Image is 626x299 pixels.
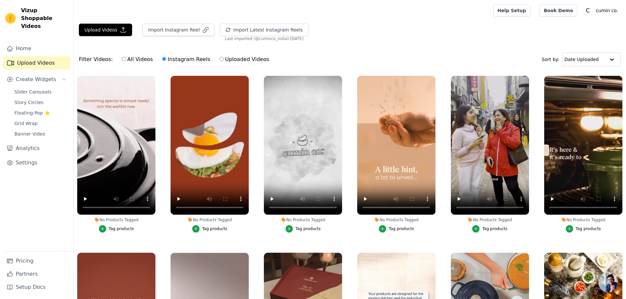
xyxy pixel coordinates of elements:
[79,52,273,67] div: Filter Videos:
[357,217,435,223] div: No Products Tagged
[220,57,224,61] input: Uploaded Videos
[122,57,126,61] input: All Videos
[192,225,227,232] button: Tag products
[472,225,507,232] button: Tag products
[171,217,249,223] div: No Products Tagged
[576,226,601,231] div: Tag products
[295,226,321,231] div: Tag products
[14,120,37,127] span: Grid Wrap
[3,42,71,55] a: Home
[566,225,601,232] button: Tag products
[143,24,215,36] button: Import Instagram Reel
[219,55,269,64] label: Uploaded Videos
[121,55,153,64] label: All Videos
[14,99,43,106] span: Story Circles
[3,254,71,267] a: Pricing
[14,131,45,137] span: Banner Video
[11,98,71,107] a: Story Circles
[451,217,529,223] div: No Products Tagged
[286,225,321,232] button: Tag products
[598,273,618,292] div: Open chat
[77,217,155,223] div: No Products Tagged
[482,226,507,231] div: Tag products
[3,56,71,70] a: Upload Videos
[14,89,52,95] span: Slider Carousels
[162,55,210,64] label: Instagram Reels
[202,226,227,231] div: Tag products
[493,4,530,17] a: Help Setup
[11,129,71,139] a: Banner Video
[79,24,132,36] button: Upload Videos
[3,156,71,169] a: Settings
[220,24,309,36] button: Import Latest Instagram Reels
[583,5,621,16] button: C cumin co.
[544,217,622,223] div: No Products Tagged
[3,142,71,155] a: Analytics
[16,75,56,83] span: Create Widgets
[593,5,621,16] p: cumin co.
[21,7,68,30] span: Vizup Shoppable Videos
[99,225,134,232] button: Tag products
[109,226,134,231] div: Tag products
[11,108,71,117] a: Floating-Pop ⭐
[379,225,414,232] button: Tag products
[3,281,71,294] a: Setup Docs
[542,53,621,66] div: Sort by:
[11,119,71,128] a: Grid Wrap
[586,7,590,14] text: C
[3,267,71,281] a: Partners
[225,36,303,41] span: Last imported (@ cuminco_india ): [DATE]
[14,110,50,116] span: Floating-Pop ⭐
[264,217,342,223] div: No Products Tagged
[5,13,16,24] img: Vizup
[540,4,577,17] a: Book Demo
[11,87,71,96] a: Slider Carousels
[3,73,71,86] button: Create Widgets
[162,57,166,61] input: Instagram Reels
[389,226,414,231] div: Tag products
